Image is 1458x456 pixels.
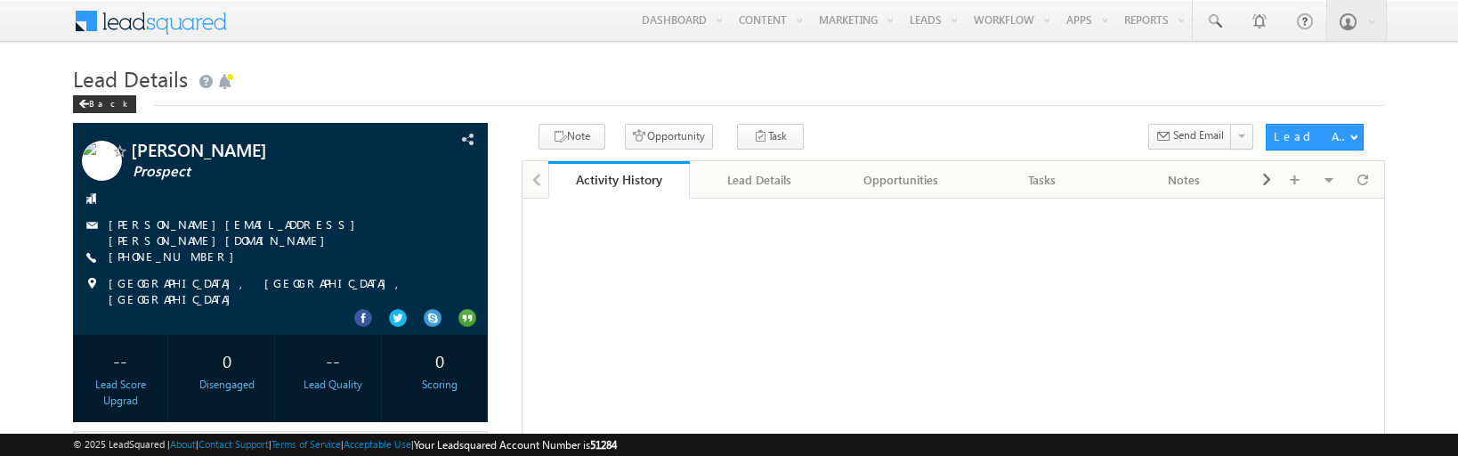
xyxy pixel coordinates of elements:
div: 0 [183,344,270,377]
span: [PHONE_NUMBER] [109,248,243,266]
span: © 2025 LeadSquared | | | | | [73,436,617,453]
div: Lead Score Upgrad [77,377,164,409]
span: Your Leadsquared Account Number is [414,438,617,452]
button: Task [737,124,804,150]
img: Profile photo [82,141,122,187]
a: Acceptable Use [344,438,411,450]
a: [PERSON_NAME][EMAIL_ADDRESS][PERSON_NAME][DOMAIN_NAME] [109,216,364,248]
span: [PERSON_NAME] [131,141,389,159]
div: Tasks [986,169,1098,191]
span: Send Email [1173,127,1224,143]
a: Opportunities [831,161,973,199]
a: Notes [1114,161,1255,199]
a: Activity History [548,161,690,199]
a: Contact Support [198,438,269,450]
span: Lead Details [73,64,188,93]
a: About [170,438,196,450]
button: Send Email [1148,124,1232,150]
a: Terms of Service [271,438,341,450]
a: Tasks [972,161,1114,199]
span: [GEOGRAPHIC_DATA], [GEOGRAPHIC_DATA], [GEOGRAPHIC_DATA] [109,275,446,307]
div: Back [73,95,136,113]
div: -- [290,344,377,377]
a: Back [73,94,145,110]
button: Opportunity [625,124,713,150]
div: -- [77,344,164,377]
span: Prospect [133,163,391,181]
div: Lead Details [704,169,815,191]
div: Scoring [396,377,482,393]
div: Notes [1128,169,1239,191]
div: Activity History [562,171,676,188]
div: Lead Quality [290,377,377,393]
button: Note [539,124,605,150]
span: 51284 [590,438,617,452]
div: 0 [396,344,482,377]
div: Opportunities [846,169,957,191]
button: Lead Actions [1266,124,1364,151]
a: Lead Details [690,161,831,199]
div: Lead Actions [1274,128,1349,144]
div: Disengaged [183,377,270,393]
